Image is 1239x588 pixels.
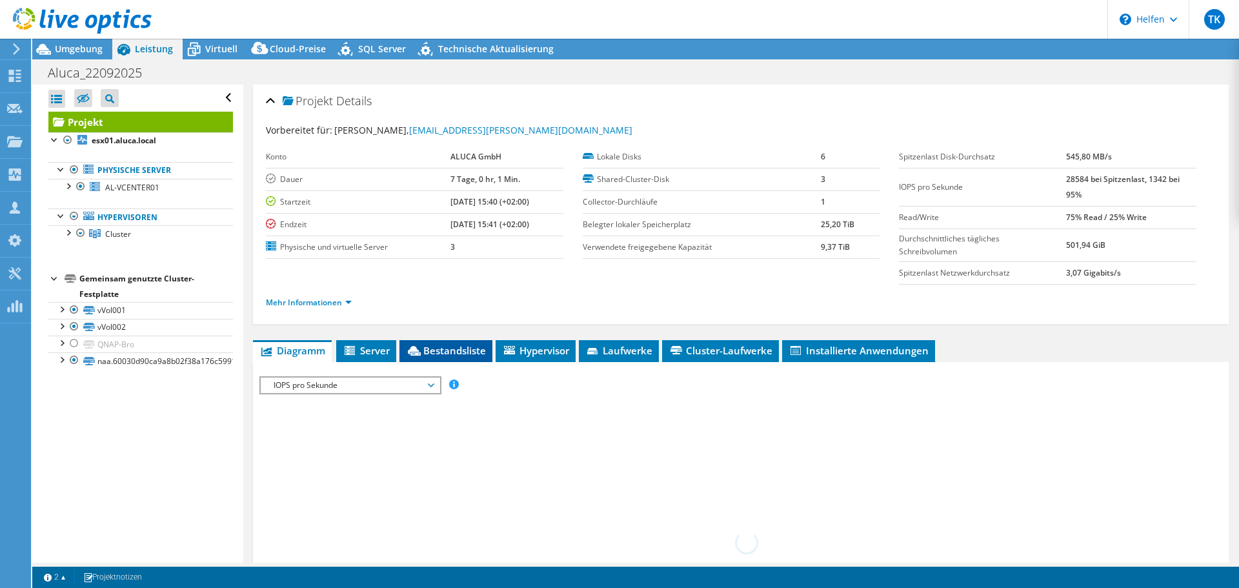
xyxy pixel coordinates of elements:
label: Durchschnittliches tägliches Schreibvolumen [899,232,1065,258]
b: [DATE] 15:40 (+02:00) [450,196,529,207]
font: SQL Server [358,43,406,55]
label: Physische und virtuelle Server [266,241,450,254]
label: Startzeit [266,196,450,208]
font: Server [360,344,390,357]
a: vVol002 [48,319,233,336]
b: 28584 bei Spitzenlast, 1342 bei 95% [1066,174,1180,200]
label: Spitzenlast Disk-Durchsatz [899,150,1065,163]
font: Diagramm [277,344,325,357]
font: esx01.aluca.local [92,135,156,146]
span: [PERSON_NAME], [334,124,632,136]
a: Projekt [48,112,233,132]
b: 3 [821,174,825,185]
label: Vorbereitet für: [266,124,332,136]
b: 75% Read / 25% Write [1066,212,1147,223]
font: Cluster-Laufwerke [686,344,772,357]
label: Belegter lokaler Speicherplatz [583,218,821,231]
font: Hypervisor [519,344,569,357]
font: vVol001 [97,305,126,316]
svg: \n [1120,14,1131,25]
b: 7 Tage, 0 hr, 1 Min. [450,174,520,185]
font: QNAP-Bro [97,339,134,350]
a: 2 [35,569,75,585]
label: Spitzenlast Netzwerkdurchsatz [899,267,1065,279]
b: 25,20 TiB [821,219,854,230]
label: IOPS pro Sekunde [899,181,1065,194]
b: 9,37 TiB [821,241,850,252]
b: 545,80 MB/s [1066,151,1112,162]
font: Physische Server [97,165,171,176]
a: naa.60030d90ca9a8b02f38a176c59915dd6 [48,352,233,369]
font: Hypervisoren [97,212,157,223]
font: Umgebung [55,43,103,55]
label: Konto [266,150,450,163]
label: Verwendete freigegebene Kapazität [583,241,821,254]
font: Projekt [296,93,333,108]
a: AL-VCENTER01 [48,179,233,196]
a: QNAP-Bro [48,336,233,352]
b: 501,94 GiB [1066,239,1105,250]
label: Collector-Durchläufe [583,196,821,208]
font: vVol002 [97,321,126,332]
font: Virtuell [205,43,237,55]
font: Laufwerke [603,344,652,357]
a: vVol001 [48,302,233,319]
b: 6 [821,151,825,162]
a: Cluster [48,225,233,242]
label: Lokale Disks [583,150,821,163]
font: Technische Aktualisierung [438,43,554,55]
b: 1 [821,196,825,207]
font: Cloud-Preise [270,43,326,55]
font: Details [336,93,372,108]
b: [DATE] 15:41 (+02:00) [450,219,529,230]
font: Gemeinsam genutzte Cluster-Festplatte [79,273,194,299]
font: Leistung [135,43,173,55]
a: esx01.aluca.local [48,132,233,149]
font: IOPS pro Sekunde [274,380,337,390]
font: TK [1208,12,1220,26]
font: Installierte Anwendungen [806,344,929,357]
font: AL-VCENTER01 [105,182,159,193]
font: Helfen [1136,13,1165,25]
b: ALUCA GmbH [450,151,501,162]
label: Endzeit [266,218,450,231]
label: Dauer [266,173,450,186]
label: Read/Write [899,211,1065,224]
a: Mehr Informationen [266,297,352,308]
font: naa.60030d90ca9a8b02f38a176c59915dd6 [97,356,254,367]
font: Projekt [68,116,103,128]
font: Bestandsliste [423,344,486,357]
a: Projektnotizen [74,569,151,585]
a: [EMAIL_ADDRESS][PERSON_NAME][DOMAIN_NAME] [409,124,632,136]
label: Shared-Cluster-Disk [583,173,821,186]
font: Cluster [105,228,131,239]
font: Aluca_22092025 [48,64,142,81]
b: 3,07 Gigabits/s [1066,267,1121,278]
b: 3 [450,241,455,252]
